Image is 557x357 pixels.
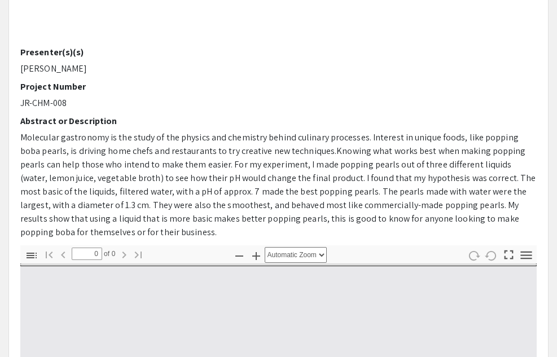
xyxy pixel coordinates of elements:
[20,131,519,157] span: Molecular gastronomy is the study of the physics and chemistry behind culinary processes. Interes...
[20,81,537,92] h2: Project Number
[20,96,537,110] p: JR-CHM-008
[115,246,134,262] button: Next Page
[54,246,73,262] button: Previous Page
[516,247,536,263] button: Tools
[20,145,536,238] span: Knowing what works best when making popping pearls can help those who intend to make them easier....
[230,247,249,263] button: Zoom Out
[464,247,483,263] button: Rotate Clockwise
[247,247,266,263] button: Zoom In
[22,247,41,263] button: Toggle Sidebar
[265,247,327,263] select: Zoom
[20,116,537,126] h2: Abstract or Description
[129,246,148,262] button: Go to Last Page
[20,62,537,76] p: [PERSON_NAME]
[102,248,116,260] span: of 0
[20,47,537,58] h2: Presenter(s)(s)
[481,247,501,263] button: Rotate Counterclockwise
[499,245,518,262] button: Switch to Presentation Mode
[72,248,102,260] input: Page
[40,246,59,262] button: Go to First Page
